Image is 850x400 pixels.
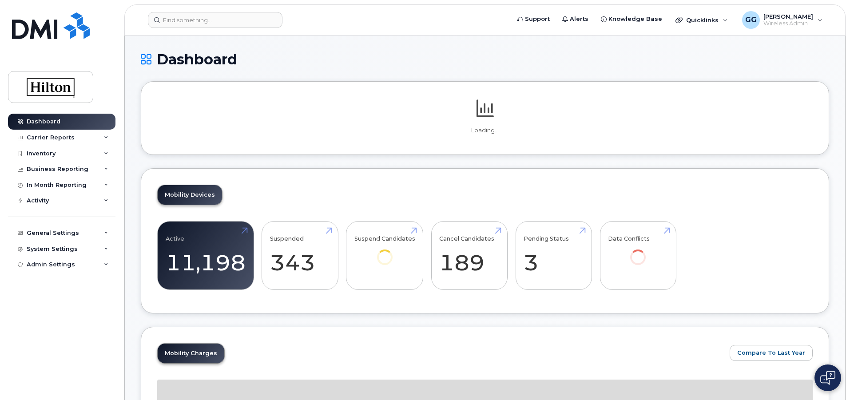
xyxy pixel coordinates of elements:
a: Cancel Candidates 189 [439,226,499,285]
a: Mobility Devices [158,185,222,205]
a: Active 11,198 [166,226,246,285]
a: Mobility Charges [158,344,224,363]
img: Open chat [820,371,835,385]
h1: Dashboard [141,51,829,67]
a: Suspended 343 [270,226,330,285]
button: Compare To Last Year [730,345,813,361]
p: Loading... [157,127,813,135]
a: Data Conflicts [608,226,668,277]
a: Pending Status 3 [524,226,584,285]
span: Compare To Last Year [737,349,805,357]
a: Suspend Candidates [354,226,415,277]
